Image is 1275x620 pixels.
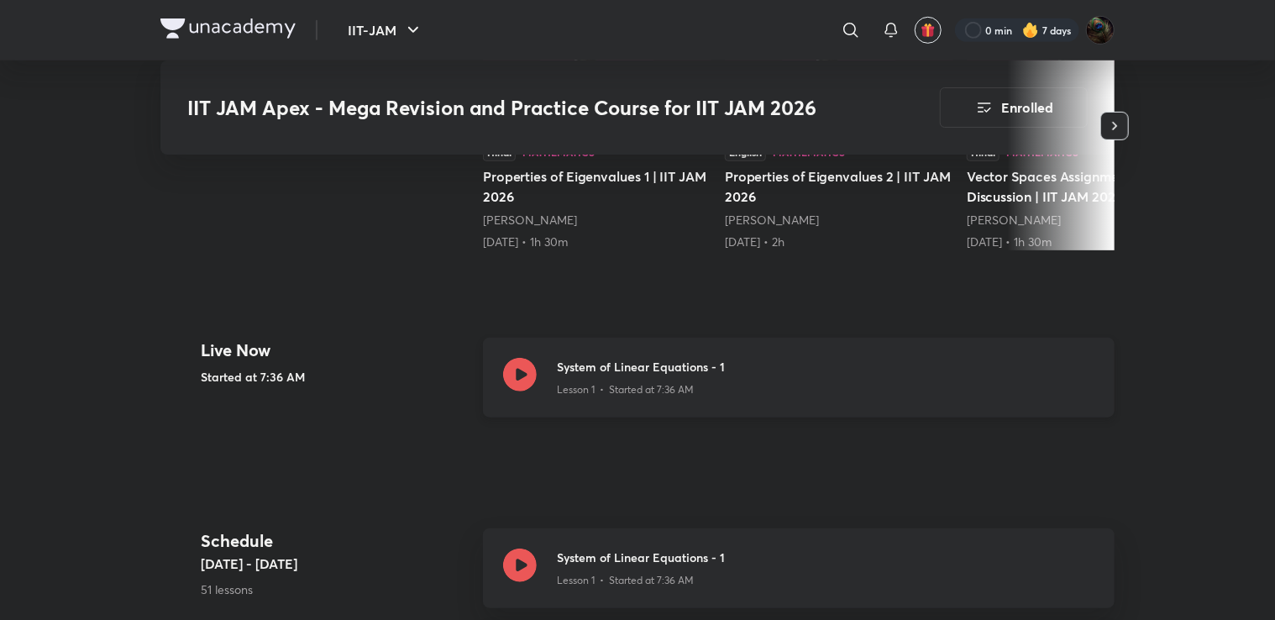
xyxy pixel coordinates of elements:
h3: System of Linear Equations - 1 [557,549,1094,566]
img: streak [1022,22,1039,39]
h5: [DATE] - [DATE] [201,554,470,574]
p: Lesson 1 • Started at 7:36 AM [557,382,694,397]
h5: Started at 7:36 AM [201,368,470,386]
p: Lesson 1 • Started at 7:36 AM [557,573,694,588]
img: Shubham Deshmukh [1086,16,1115,45]
button: IIT-JAM [338,13,433,47]
h5: Properties of Eigenvalues 2 | IIT JAM 2026 [725,166,953,207]
a: [PERSON_NAME] [725,212,819,228]
h4: Schedule [201,528,470,554]
h3: IIT JAM Apex - Mega Revision and Practice Course for IIT JAM 2026 [187,96,845,120]
h5: Vector Spaces Assignment Discussion | IIT JAM 2026 [967,166,1195,207]
a: Company Logo [160,18,296,43]
div: 11th Apr • 1h 30m [483,234,711,250]
div: 14th Apr • 1h 30m [967,234,1195,250]
a: System of Linear Equations - 1Lesson 1 • Started at 7:36 AM [483,338,1115,438]
a: [PERSON_NAME] [483,212,577,228]
div: Sagar Surya [967,212,1195,229]
div: 14th Apr • 2h [725,234,953,250]
button: Enrolled [940,87,1088,128]
div: Sagar Surya [483,212,711,229]
img: avatar [921,23,936,38]
div: Sagar Surya [725,212,953,229]
img: Company Logo [160,18,296,39]
h3: System of Linear Equations - 1 [557,358,1094,376]
a: [PERSON_NAME] [967,212,1061,228]
h4: Live Now [201,338,470,363]
button: avatar [915,17,942,44]
h5: Properties of Eigenvalues 1 | IIT JAM 2026 [483,166,711,207]
p: 51 lessons [201,581,470,598]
